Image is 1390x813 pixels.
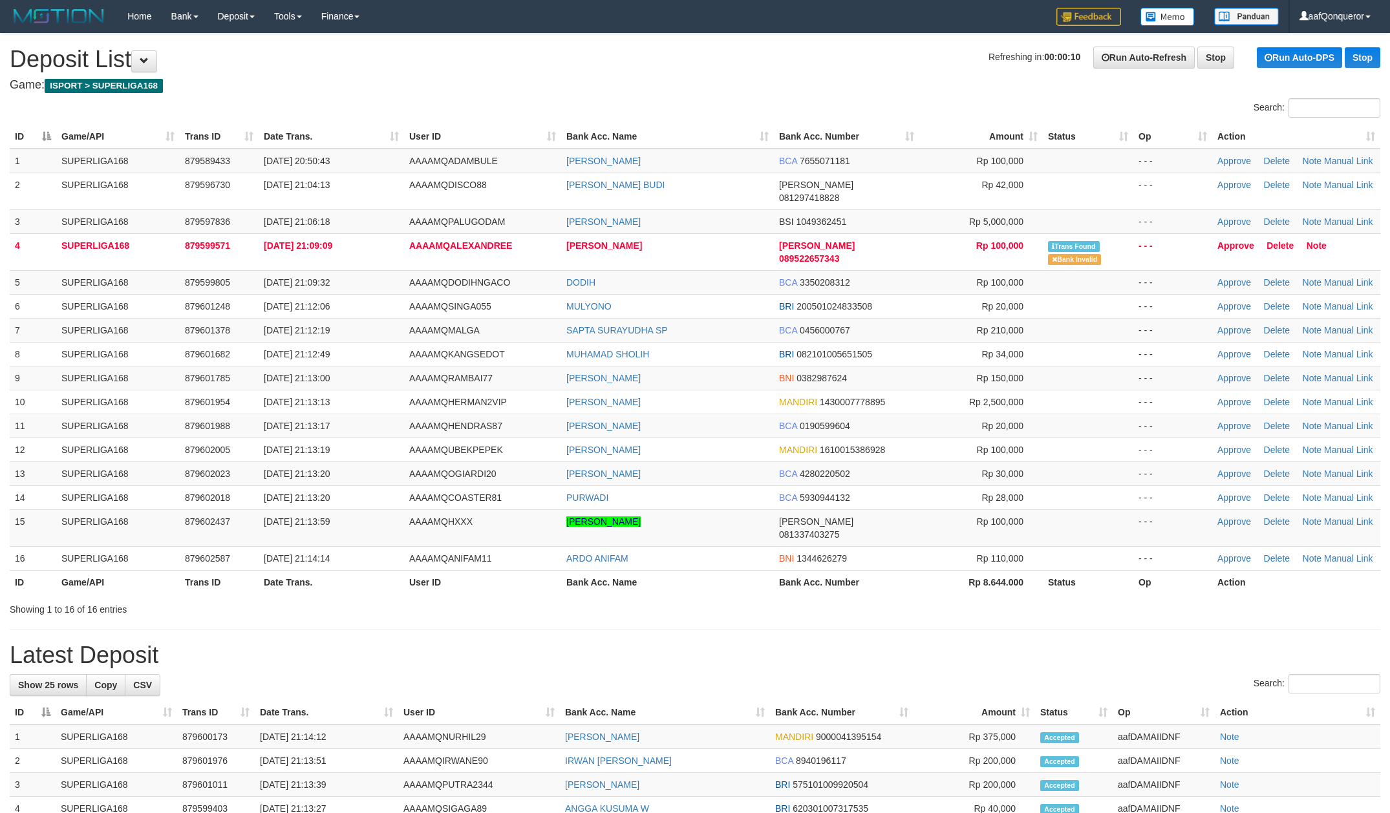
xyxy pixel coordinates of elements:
th: Amount: activate to sort column ascending [914,701,1035,724]
span: AAAAMQALEXANDREE [409,240,512,251]
a: Delete [1264,397,1290,407]
span: BNI [779,553,794,564]
a: Manual Link [1324,325,1373,335]
a: [PERSON_NAME] [565,732,639,742]
a: Approve [1217,397,1251,407]
td: SUPERLIGA168 [56,509,180,546]
td: SUPERLIGA168 [56,342,180,366]
span: AAAAMQUBEKPEPEK [409,445,503,455]
span: Rp 20,000 [981,301,1023,311]
a: Manual Link [1324,553,1373,564]
span: AAAAMQSINGA055 [409,301,491,311]
a: Manual Link [1324,373,1373,383]
a: Note [1303,445,1322,455]
a: Delete [1264,156,1290,166]
a: Manual Link [1324,301,1373,311]
th: Trans ID: activate to sort column ascending [180,125,259,149]
a: Approve [1217,469,1251,479]
th: Bank Acc. Name: activate to sort column ascending [560,701,770,724]
td: SUPERLIGA168 [56,270,180,294]
h1: Deposit List [10,47,1380,72]
a: [PERSON_NAME] [566,156,641,166]
a: Approve [1217,180,1251,190]
td: SUPERLIGA168 [56,414,180,438]
span: [PERSON_NAME] [779,516,853,527]
span: BRI [779,349,794,359]
span: Rp 30,000 [981,469,1023,479]
span: 879589433 [185,156,230,166]
a: Delete [1264,421,1290,431]
span: AAAAMQKANGSEDOT [409,349,505,359]
span: Copy 1610015386928 to clipboard [820,445,885,455]
td: 4 [10,233,56,270]
td: 2 [10,173,56,209]
th: Game/API: activate to sort column ascending [56,125,180,149]
span: Rp 5,000,000 [969,216,1023,227]
th: Status: activate to sort column ascending [1043,125,1133,149]
span: [DATE] 21:13:20 [264,492,330,503]
a: Manual Link [1324,445,1373,455]
span: Refreshing in: [989,52,1080,62]
a: Approve [1217,156,1251,166]
a: Delete [1264,180,1290,190]
span: [DATE] 21:13:19 [264,445,330,455]
a: Manual Link [1324,277,1373,288]
th: Trans ID [180,570,259,594]
span: [DATE] 21:12:49 [264,349,330,359]
span: BCA [779,469,797,479]
span: AAAAMQANIFAM11 [409,553,492,564]
td: - - - [1133,209,1212,233]
a: Approve [1217,240,1254,251]
span: Copy 1344626279 to clipboard [797,553,847,564]
span: AAAAMQCOASTER81 [409,492,502,503]
th: Bank Acc. Number: activate to sort column ascending [774,125,919,149]
a: Manual Link [1324,397,1373,407]
a: Note [1220,732,1239,742]
a: Note [1307,240,1327,251]
th: Date Trans.: activate to sort column ascending [255,701,398,724]
a: Delete [1264,469,1290,479]
a: Approve [1217,373,1251,383]
span: Copy 081297418828 to clipboard [779,193,839,203]
label: Search: [1254,98,1380,118]
span: [DATE] 21:13:00 [264,373,330,383]
a: Note [1303,325,1322,335]
span: Copy 1430007778895 to clipboard [820,397,885,407]
th: Bank Acc. Name: activate to sort column ascending [561,125,774,149]
td: - - - [1133,366,1212,390]
a: Approve [1217,325,1251,335]
span: Copy 089522657343 to clipboard [779,253,839,264]
a: Approve [1217,301,1251,311]
span: [DATE] 21:06:18 [264,216,330,227]
span: [DATE] 21:12:06 [264,301,330,311]
td: - - - [1133,509,1212,546]
td: SUPERLIGA168 [56,318,180,342]
a: Manual Link [1324,516,1373,527]
span: Copy 1049362451 to clipboard [796,216,846,227]
td: SUPERLIGA168 [56,485,180,509]
span: 879601785 [185,373,230,383]
a: [PERSON_NAME] [565,779,639,790]
input: Search: [1288,98,1380,118]
label: Search: [1254,674,1380,693]
a: Manual Link [1324,469,1373,479]
span: MANDIRI [779,445,817,455]
span: [DATE] 21:12:19 [264,325,330,335]
span: BRI [779,301,794,311]
th: User ID: activate to sort column ascending [398,701,560,724]
a: SAPTA SURAYUDHA SP [566,325,668,335]
span: BCA [779,325,797,335]
td: SUPERLIGA168 [56,149,180,173]
a: [PERSON_NAME] BUDI [566,180,665,190]
span: AAAAMQRAMBAI77 [409,373,493,383]
a: Stop [1345,47,1380,68]
th: Game/API [56,570,180,594]
th: Game/API: activate to sort column ascending [56,701,177,724]
td: - - - [1133,342,1212,366]
a: PURWADI [566,492,608,503]
td: 13 [10,461,56,485]
td: 5 [10,270,56,294]
td: SUPERLIGA168 [56,209,180,233]
span: Copy [94,680,117,690]
th: Status [1043,570,1133,594]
